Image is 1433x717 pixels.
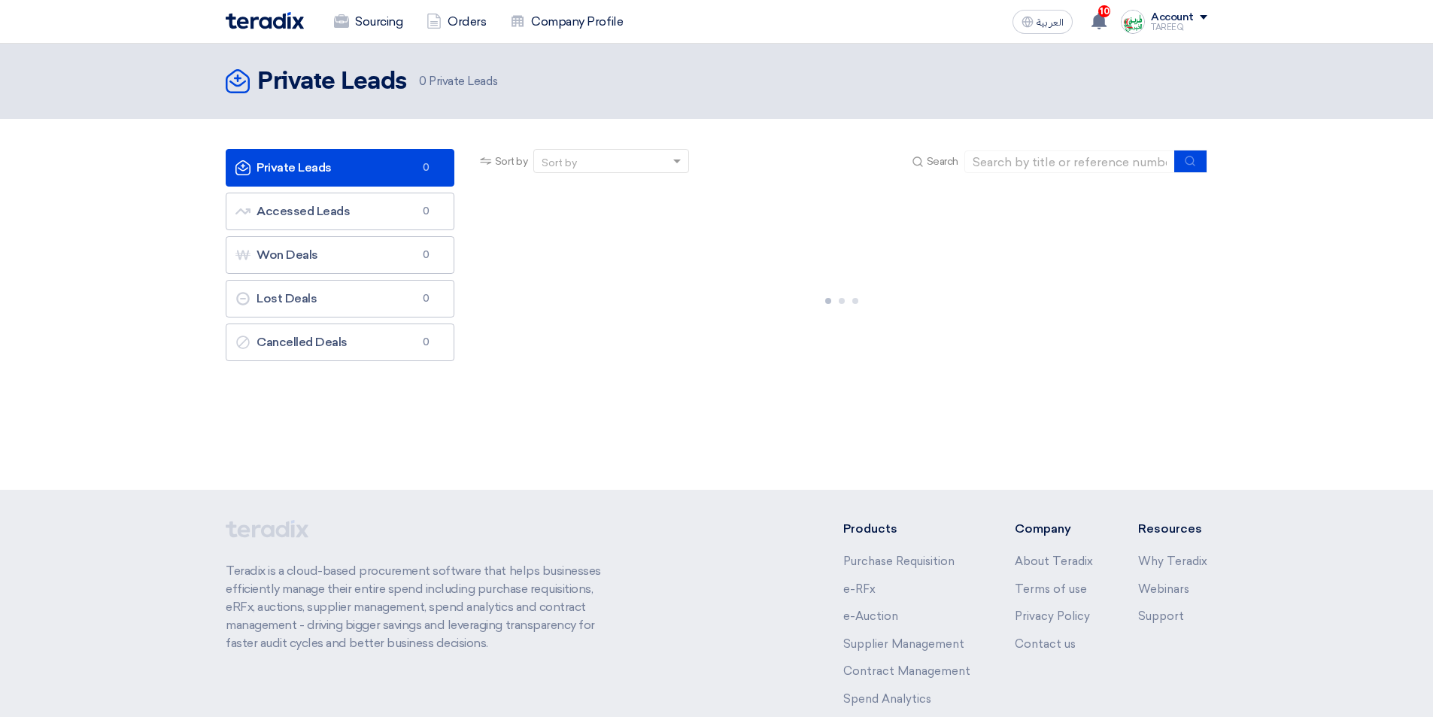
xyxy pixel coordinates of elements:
[257,67,407,97] h2: Private Leads
[1015,582,1087,596] a: Terms of use
[226,562,618,652] p: Teradix is a cloud-based procurement software that helps businesses efficiently manage their enti...
[226,149,454,187] a: Private Leads0
[226,236,454,274] a: Won Deals0
[1015,609,1090,623] a: Privacy Policy
[1138,554,1207,568] a: Why Teradix
[843,609,898,623] a: e-Auction
[1037,17,1064,28] span: العربية
[1138,520,1207,538] li: Resources
[1098,5,1110,17] span: 10
[226,193,454,230] a: Accessed Leads0
[843,520,970,538] li: Products
[1015,554,1093,568] a: About Teradix
[226,280,454,317] a: Lost Deals0
[417,160,436,175] span: 0
[226,12,304,29] img: Teradix logo
[1013,10,1073,34] button: العربية
[542,155,577,171] div: Sort by
[419,73,497,90] span: Private Leads
[495,153,528,169] span: Sort by
[226,324,454,361] a: Cancelled Deals0
[1151,11,1194,24] div: Account
[1015,637,1076,651] a: Contact us
[498,5,635,38] a: Company Profile
[1121,10,1145,34] img: Screenshot___1727703618088.png
[417,248,436,263] span: 0
[843,582,876,596] a: e-RFx
[417,204,436,219] span: 0
[1151,23,1207,32] div: TAREEQ
[843,637,964,651] a: Supplier Management
[1138,582,1189,596] a: Webinars
[414,5,498,38] a: Orders
[843,692,931,706] a: Spend Analytics
[843,664,970,678] a: Contract Management
[1138,609,1184,623] a: Support
[927,153,958,169] span: Search
[964,150,1175,173] input: Search by title or reference number
[322,5,414,38] a: Sourcing
[417,335,436,350] span: 0
[1015,520,1093,538] li: Company
[419,74,427,88] span: 0
[843,554,955,568] a: Purchase Requisition
[417,291,436,306] span: 0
